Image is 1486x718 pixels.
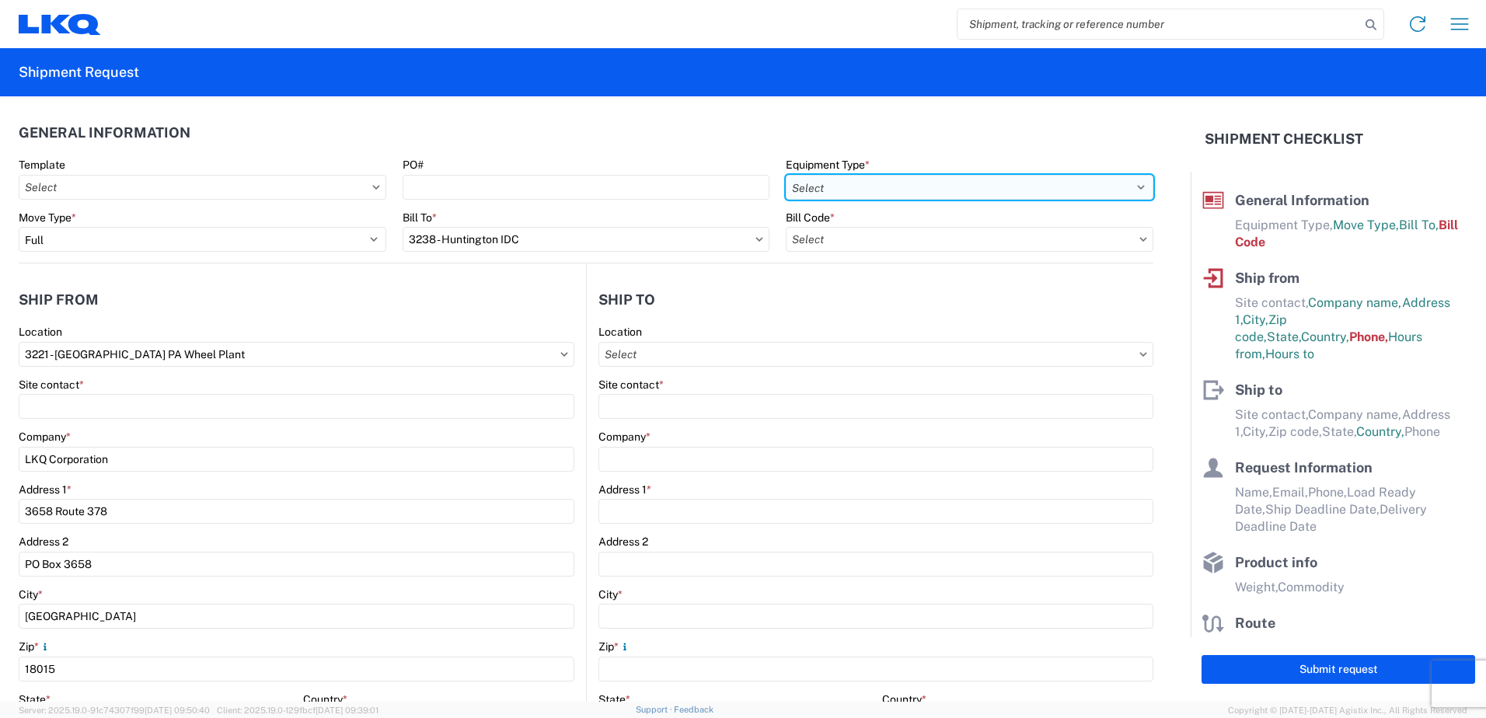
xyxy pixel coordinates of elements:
[786,158,870,172] label: Equipment Type
[1235,295,1308,310] span: Site contact,
[786,211,835,225] label: Bill Code
[19,63,139,82] h2: Shipment Request
[1235,580,1278,594] span: Weight,
[1308,295,1402,310] span: Company name,
[1228,703,1467,717] span: Copyright © [DATE]-[DATE] Agistix Inc., All Rights Reserved
[316,706,378,715] span: [DATE] 09:39:01
[1278,580,1345,594] span: Commodity
[403,158,424,172] label: PO#
[1265,502,1380,517] span: Ship Deadline Date,
[598,342,1153,367] input: Select
[1399,218,1439,232] span: Bill To,
[598,378,664,392] label: Site contact
[598,535,648,549] label: Address 2
[598,483,651,497] label: Address 1
[598,292,655,308] h2: Ship to
[303,692,347,706] label: Country
[1301,329,1349,344] span: Country,
[403,227,770,252] input: Select
[598,587,623,601] label: City
[674,705,713,714] a: Feedback
[598,640,631,654] label: Zip
[19,587,43,601] label: City
[1243,312,1268,327] span: City,
[1235,407,1308,422] span: Site contact,
[1235,218,1333,232] span: Equipment Type,
[958,9,1360,39] input: Shipment, tracking or reference number
[598,325,642,339] label: Location
[19,325,62,339] label: Location
[145,706,210,715] span: [DATE] 09:50:40
[19,175,386,200] input: Select
[1272,485,1308,500] span: Email,
[19,535,68,549] label: Address 2
[403,211,437,225] label: Bill To
[1235,459,1373,476] span: Request Information
[1308,407,1402,422] span: Company name,
[1235,382,1282,398] span: Ship to
[19,292,99,308] h2: Ship from
[1265,347,1314,361] span: Hours to
[1235,270,1299,286] span: Ship from
[19,378,84,392] label: Site contact
[1243,424,1268,439] span: City,
[1333,218,1399,232] span: Move Type,
[598,430,651,444] label: Company
[1235,615,1275,631] span: Route
[217,706,378,715] span: Client: 2025.19.0-129fbcf
[1268,424,1322,439] span: Zip code,
[786,227,1153,252] input: Select
[1356,424,1404,439] span: Country,
[19,158,65,172] label: Template
[1202,655,1475,684] button: Submit request
[1349,329,1388,344] span: Phone,
[1267,329,1301,344] span: State,
[19,483,72,497] label: Address 1
[19,706,210,715] span: Server: 2025.19.0-91c74307f99
[1205,130,1363,148] h2: Shipment Checklist
[1235,554,1317,570] span: Product info
[19,430,71,444] label: Company
[1235,192,1369,208] span: General Information
[1308,485,1347,500] span: Phone,
[1235,485,1272,500] span: Name,
[636,705,675,714] a: Support
[1404,424,1440,439] span: Phone
[19,211,76,225] label: Move Type
[598,692,630,706] label: State
[882,692,926,706] label: Country
[19,342,574,367] input: Select
[19,125,190,141] h2: General Information
[1322,424,1356,439] span: State,
[19,692,51,706] label: State
[19,640,51,654] label: Zip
